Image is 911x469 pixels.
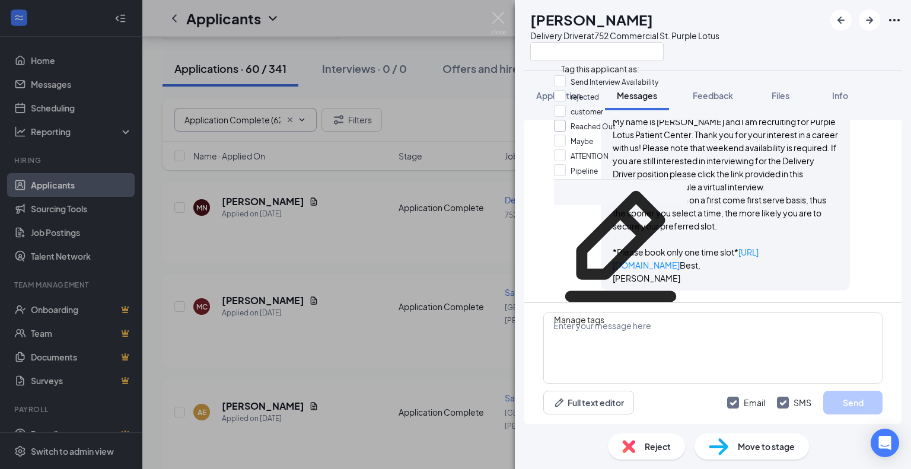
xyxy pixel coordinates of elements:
span: Move to stage [738,440,795,453]
span: Tag this applicant as: [554,56,646,76]
button: Send [823,391,883,414]
span: Feedback [693,90,733,101]
svg: ArrowLeftNew [834,13,848,27]
button: ArrowRight [859,9,880,31]
div: Delivery Driver at 752 Commercial St. Purple Lotus [530,30,719,42]
button: Full text editorPen [543,391,634,414]
div: Open Intercom Messenger [871,429,899,457]
svg: Pencil [554,180,687,313]
svg: Pen [553,397,565,409]
div: Manage tags [554,313,687,326]
span: Info [832,90,848,101]
span: Reject [645,440,671,453]
svg: ArrowRight [862,13,877,27]
span: Application [536,90,581,101]
h1: [PERSON_NAME] [530,9,653,30]
button: ArrowLeftNew [830,9,852,31]
span: Files [772,90,789,101]
svg: Ellipses [887,13,902,27]
span: Hi [PERSON_NAME], My name is [PERSON_NAME] and I am recruiting for Purple Lotus Patient Center. T... [613,90,838,283]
